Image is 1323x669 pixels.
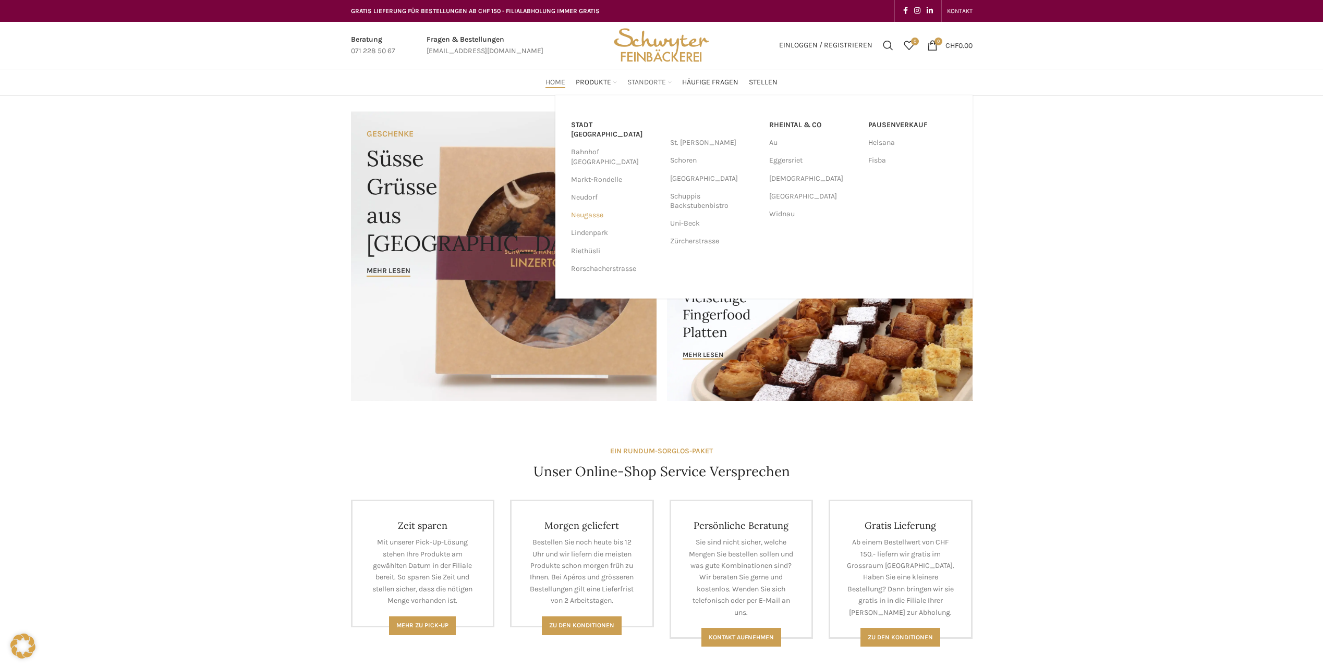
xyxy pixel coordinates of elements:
[868,116,957,134] a: Pausenverkauf
[687,537,796,618] p: Sie sind nicht sicher, welche Mengen Sie bestellen sollen und was gute Kombinationen sind? Wir be...
[878,35,899,56] a: Suchen
[899,35,919,56] a: 0
[351,34,395,57] a: Infobox link
[942,1,978,21] div: Secondary navigation
[610,40,712,49] a: Site logo
[860,628,940,647] a: Zu den konditionen
[610,447,713,455] strong: EIN RUNDUM-SORGLOS-PAKET
[670,134,759,152] a: St. [PERSON_NAME]
[576,78,611,88] span: Produkte
[769,116,858,134] a: RHEINTAL & CO
[351,7,600,15] span: GRATIS LIEFERUNG FÜR BESTELLUNGEN AB CHF 150 - FILIALABHOLUNG IMMER GRATIS
[749,72,778,93] a: Stellen
[687,519,796,531] h4: Persönliche Beratung
[868,134,957,152] a: Helsana
[769,170,858,188] a: [DEMOGRAPHIC_DATA]
[368,519,478,531] h4: Zeit sparen
[670,170,759,188] a: [GEOGRAPHIC_DATA]
[947,1,973,21] a: KONTAKT
[627,78,666,88] span: Standorte
[351,111,657,401] a: Banner link
[549,622,614,629] span: Zu den Konditionen
[389,616,456,635] a: Mehr zu Pick-Up
[947,7,973,15] span: KONTAKT
[396,622,448,629] span: Mehr zu Pick-Up
[610,22,712,69] img: Bäckerei Schwyter
[571,171,660,189] a: Markt-Rondelle
[368,537,478,606] p: Mit unserer Pick-Up-Lösung stehen Ihre Produkte am gewählten Datum in der Filiale bereit. So spar...
[527,537,637,606] p: Bestellen Sie noch heute bis 12 Uhr und wir liefern die meisten Produkte schon morgen früh zu Ihn...
[911,38,919,45] span: 0
[868,634,933,641] span: Zu den konditionen
[945,41,973,49] bdi: 0.00
[769,188,858,205] a: [GEOGRAPHIC_DATA]
[846,519,955,531] h4: Gratis Lieferung
[774,35,878,56] a: Einloggen / Registrieren
[769,152,858,169] a: Eggersriet
[701,628,781,647] a: Kontakt aufnehmen
[527,519,637,531] h4: Morgen geliefert
[769,134,858,152] a: Au
[571,189,660,206] a: Neudorf
[571,242,660,260] a: Riethüsli
[868,152,957,169] a: Fisba
[545,78,565,88] span: Home
[749,78,778,88] span: Stellen
[576,72,617,93] a: Produkte
[899,35,919,56] div: Meine Wunschliste
[846,537,955,618] p: Ab einem Bestellwert von CHF 150.- liefern wir gratis im Grossraum [GEOGRAPHIC_DATA]. Haben Sie e...
[571,143,660,170] a: Bahnhof [GEOGRAPHIC_DATA]
[670,232,759,250] a: Zürcherstrasse
[346,72,978,93] div: Main navigation
[900,4,911,18] a: Facebook social link
[670,188,759,215] a: Schuppis Backstubenbistro
[779,42,872,49] span: Einloggen / Registrieren
[542,616,622,635] a: Zu den Konditionen
[709,634,774,641] span: Kontakt aufnehmen
[911,4,924,18] a: Instagram social link
[571,260,660,278] a: Rorschacherstrasse
[670,152,759,169] a: Schoren
[571,206,660,224] a: Neugasse
[945,41,958,49] span: CHF
[769,205,858,223] a: Widnau
[533,462,790,481] h4: Unser Online-Shop Service Versprechen
[682,72,738,93] a: Häufige Fragen
[545,72,565,93] a: Home
[670,215,759,232] a: Uni-Beck
[924,4,936,18] a: Linkedin social link
[667,256,973,401] a: Banner link
[922,35,978,56] a: 0 CHF0.00
[571,224,660,242] a: Lindenpark
[571,116,660,143] a: Stadt [GEOGRAPHIC_DATA]
[627,72,672,93] a: Standorte
[427,34,543,57] a: Infobox link
[934,38,942,45] span: 0
[682,78,738,88] span: Häufige Fragen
